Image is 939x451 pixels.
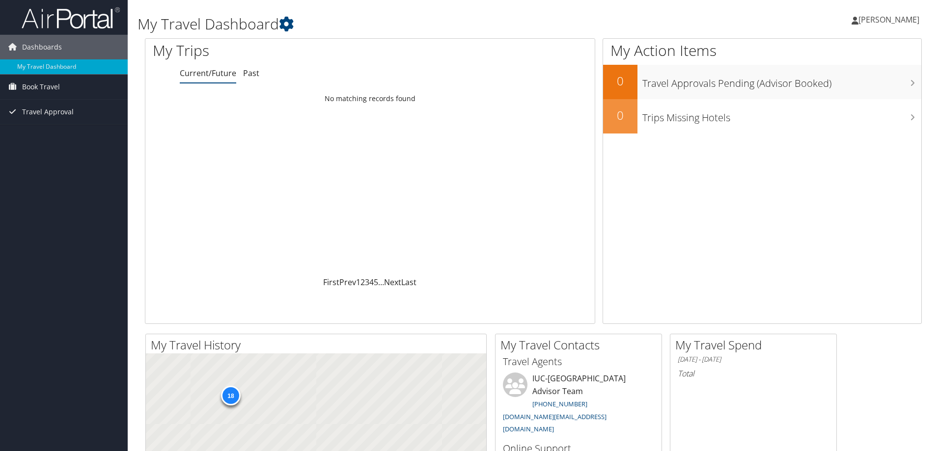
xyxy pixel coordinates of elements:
[603,65,921,99] a: 0Travel Approvals Pending (Advisor Booked)
[243,68,259,79] a: Past
[401,277,416,288] a: Last
[22,35,62,59] span: Dashboards
[138,14,665,34] h1: My Travel Dashboard
[378,277,384,288] span: …
[675,337,836,353] h2: My Travel Spend
[323,277,339,288] a: First
[642,106,921,125] h3: Trips Missing Hotels
[369,277,374,288] a: 4
[180,68,236,79] a: Current/Future
[858,14,919,25] span: [PERSON_NAME]
[221,386,240,405] div: 18
[365,277,369,288] a: 3
[603,40,921,61] h1: My Action Items
[384,277,401,288] a: Next
[852,5,929,34] a: [PERSON_NAME]
[678,355,829,364] h6: [DATE] - [DATE]
[642,72,921,90] h3: Travel Approvals Pending (Advisor Booked)
[145,90,595,107] td: No matching records found
[151,337,486,353] h2: My Travel History
[22,6,120,29] img: airportal-logo.png
[503,355,654,369] h3: Travel Agents
[374,277,378,288] a: 5
[339,277,356,288] a: Prev
[603,107,637,124] h2: 0
[532,399,587,408] a: [PHONE_NUMBER]
[360,277,365,288] a: 2
[503,412,607,434] a: [DOMAIN_NAME][EMAIL_ADDRESS][DOMAIN_NAME]
[356,277,360,288] a: 1
[498,372,659,438] li: IUC-[GEOGRAPHIC_DATA] Advisor Team
[22,75,60,99] span: Book Travel
[500,337,662,353] h2: My Travel Contacts
[603,73,637,89] h2: 0
[678,368,829,379] h6: Total
[22,100,74,124] span: Travel Approval
[153,40,400,61] h1: My Trips
[603,99,921,133] a: 0Trips Missing Hotels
